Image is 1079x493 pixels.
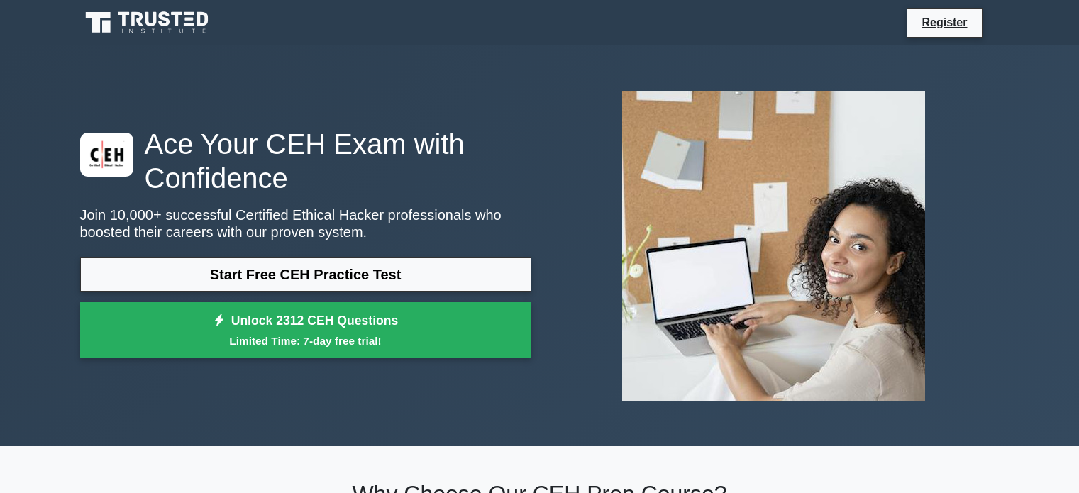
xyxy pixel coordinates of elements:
[80,206,531,240] p: Join 10,000+ successful Certified Ethical Hacker professionals who boosted their careers with our...
[80,302,531,359] a: Unlock 2312 CEH QuestionsLimited Time: 7-day free trial!
[98,333,514,349] small: Limited Time: 7-day free trial!
[80,257,531,292] a: Start Free CEH Practice Test
[80,127,531,195] h1: Ace Your CEH Exam with Confidence
[913,13,975,31] a: Register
